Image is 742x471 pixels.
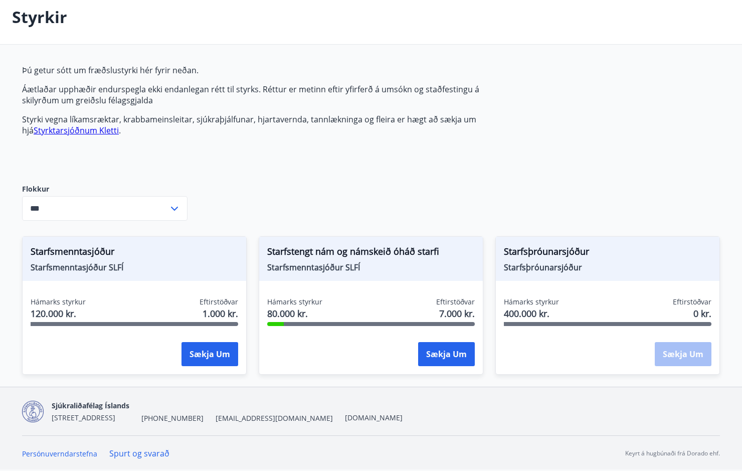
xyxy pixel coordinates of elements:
[22,84,495,106] p: Áætlaðar upphæðir endurspegla ekki endanlegan rétt til styrks. Réttur er metinn eftir yfirferð á ...
[31,245,238,262] span: Starfsmenntasjóður
[31,297,86,307] span: Hámarks styrkur
[625,449,720,458] p: Keyrt á hugbúnaði frá Dorado ehf.
[439,307,475,320] span: 7.000 kr.
[267,262,475,273] span: Starfsmenntasjóður SLFÍ
[200,297,238,307] span: Eftirstöðvar
[22,401,44,422] img: d7T4au2pYIU9thVz4WmmUT9xvMNnFvdnscGDOPEg.png
[52,413,115,422] span: [STREET_ADDRESS]
[141,413,204,423] span: [PHONE_NUMBER]
[504,297,559,307] span: Hámarks styrkur
[693,307,711,320] span: 0 kr.
[345,413,403,422] a: [DOMAIN_NAME]
[109,448,169,459] a: Spurt og svarað
[216,413,333,423] span: [EMAIL_ADDRESS][DOMAIN_NAME]
[22,449,97,458] a: Persónuverndarstefna
[504,262,711,273] span: Starfsþróunarsjóður
[673,297,711,307] span: Eftirstöðvar
[418,342,475,366] button: Sækja um
[34,125,119,136] a: Styrktarsjóðnum Kletti
[22,114,495,136] p: Styrki vegna líkamsræktar, krabbameinsleitar, sjúkraþjálfunar, hjartavernda, tannlækninga og flei...
[504,245,711,262] span: Starfsþróunarsjóður
[267,307,322,320] span: 80.000 kr.
[52,401,129,410] span: Sjúkraliðafélag Íslands
[31,307,86,320] span: 120.000 kr.
[203,307,238,320] span: 1.000 kr.
[22,65,495,76] p: Þú getur sótt um fræðslustyrki hér fyrir neðan.
[31,262,238,273] span: Starfsmenntasjóður SLFÍ
[267,245,475,262] span: Starfstengt nám og námskeið óháð starfi
[436,297,475,307] span: Eftirstöðvar
[12,6,67,28] p: Styrkir
[22,184,188,194] label: Flokkur
[504,307,559,320] span: 400.000 kr.
[181,342,238,366] button: Sækja um
[267,297,322,307] span: Hámarks styrkur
